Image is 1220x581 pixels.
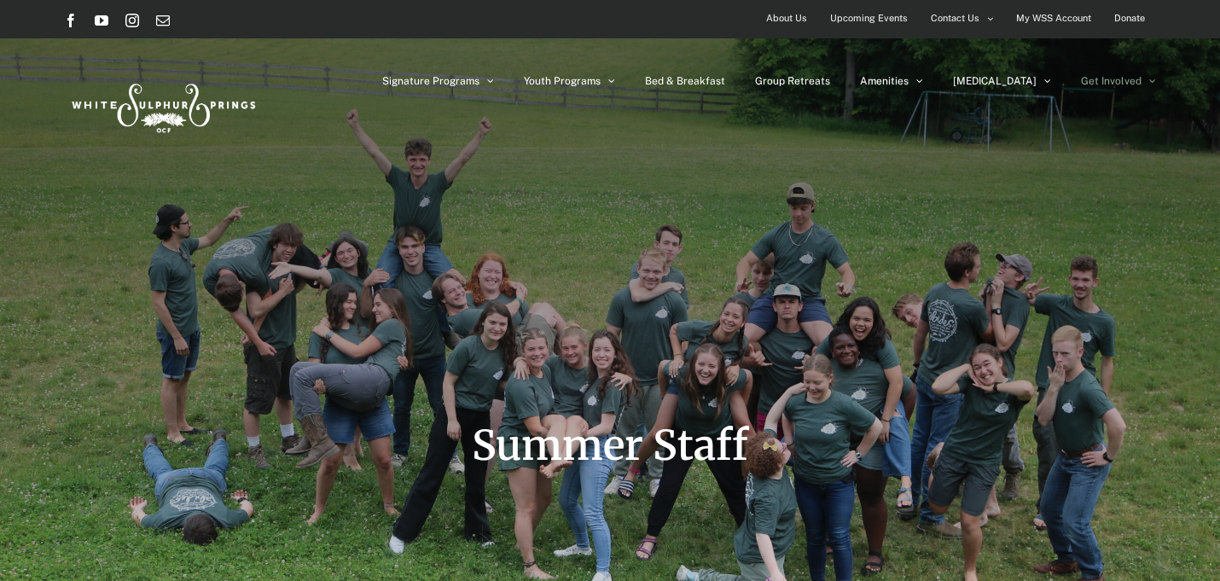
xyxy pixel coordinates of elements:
a: YouTube [95,14,108,27]
span: Amenities [860,76,909,86]
a: Get Involved [1081,38,1156,124]
span: Summer Staff [472,420,748,471]
span: Upcoming Events [830,6,908,31]
span: Group Retreats [755,76,830,86]
a: Instagram [125,14,139,27]
nav: Main Menu [382,38,1156,124]
span: Contact Us [931,6,979,31]
a: Youth Programs [524,38,615,124]
a: Email [156,14,170,27]
span: My WSS Account [1016,6,1091,31]
a: Bed & Breakfast [645,38,725,124]
span: Bed & Breakfast [645,76,725,86]
span: Signature Programs [382,76,479,86]
span: Youth Programs [524,76,601,86]
a: Group Retreats [755,38,830,124]
a: Signature Programs [382,38,494,124]
span: About Us [766,6,807,31]
span: Get Involved [1081,76,1142,86]
a: [MEDICAL_DATA] [953,38,1051,124]
span: [MEDICAL_DATA] [953,76,1037,86]
a: Facebook [64,14,78,27]
a: Amenities [860,38,923,124]
span: Donate [1114,6,1145,31]
img: White Sulphur Springs Logo [64,65,260,145]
